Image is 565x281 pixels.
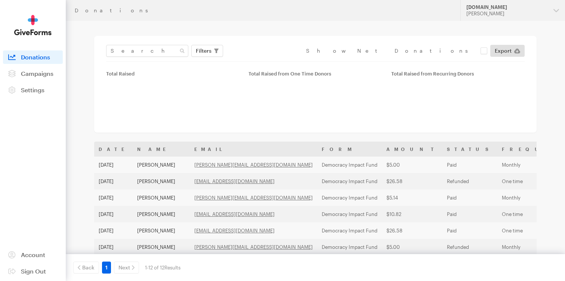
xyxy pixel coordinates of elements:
[145,262,180,274] div: 1-12 of 12
[3,83,63,97] a: Settings
[3,265,63,278] a: Sign Out
[194,228,275,234] a: [EMAIL_ADDRESS][DOMAIN_NAME]
[3,50,63,64] a: Donations
[317,142,382,157] th: Form
[317,173,382,189] td: Democracy Impact Fund
[94,239,133,255] td: [DATE]
[3,248,63,262] a: Account
[133,142,190,157] th: Name
[94,222,133,239] td: [DATE]
[21,70,53,77] span: Campaigns
[382,206,442,222] td: $10.82
[133,173,190,189] td: [PERSON_NAME]
[133,206,190,222] td: [PERSON_NAME]
[442,189,497,206] td: Paid
[194,162,313,168] a: [PERSON_NAME][EMAIL_ADDRESS][DOMAIN_NAME]
[190,142,317,157] th: Email
[133,239,190,255] td: [PERSON_NAME]
[317,189,382,206] td: Democracy Impact Fund
[94,142,133,157] th: Date
[382,142,442,157] th: Amount
[94,173,133,189] td: [DATE]
[106,71,240,77] div: Total Raised
[317,157,382,173] td: Democracy Impact Fund
[133,222,190,239] td: [PERSON_NAME]
[21,268,46,275] span: Sign Out
[94,157,133,173] td: [DATE]
[495,46,512,55] span: Export
[442,173,497,189] td: Refunded
[382,239,442,255] td: $5.00
[442,239,497,255] td: Refunded
[194,195,313,201] a: [PERSON_NAME][EMAIL_ADDRESS][DOMAIN_NAME]
[317,239,382,255] td: Democracy Impact Fund
[248,71,382,77] div: Total Raised from One Time Donors
[21,251,45,258] span: Account
[194,244,313,250] a: [PERSON_NAME][EMAIL_ADDRESS][DOMAIN_NAME]
[106,45,188,57] input: Search Name & Email
[442,222,497,239] td: Paid
[442,206,497,222] td: Paid
[490,45,525,57] a: Export
[3,67,63,80] a: Campaigns
[133,189,190,206] td: [PERSON_NAME]
[194,178,275,184] a: [EMAIL_ADDRESS][DOMAIN_NAME]
[14,15,52,35] img: GiveForms
[133,157,190,173] td: [PERSON_NAME]
[382,157,442,173] td: $5.00
[94,206,133,222] td: [DATE]
[391,71,525,77] div: Total Raised from Recurring Donors
[382,189,442,206] td: $5.14
[442,142,497,157] th: Status
[466,4,547,10] div: [DOMAIN_NAME]
[466,10,547,17] div: [PERSON_NAME]
[196,46,212,55] span: Filters
[317,206,382,222] td: Democracy Impact Fund
[94,189,133,206] td: [DATE]
[194,211,275,217] a: [EMAIL_ADDRESS][DOMAIN_NAME]
[317,222,382,239] td: Democracy Impact Fund
[21,53,50,61] span: Donations
[442,157,497,173] td: Paid
[382,222,442,239] td: $26.58
[191,45,223,57] button: Filters
[21,86,44,93] span: Settings
[382,173,442,189] td: $26.58
[164,265,180,271] span: Results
